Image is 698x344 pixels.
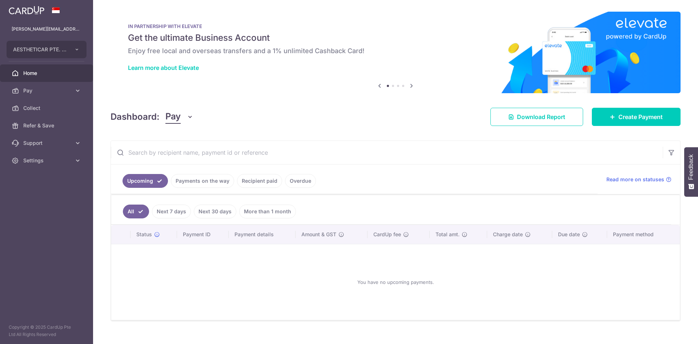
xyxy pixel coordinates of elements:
a: Recipient paid [237,174,282,188]
a: Create Payment [592,108,681,126]
p: [PERSON_NAME][EMAIL_ADDRESS][DOMAIN_NAME] [12,25,81,33]
a: More than 1 month [239,205,296,218]
span: Home [23,70,71,77]
a: Next 30 days [194,205,236,218]
span: Amount & GST [301,231,336,238]
img: Renovation banner [111,12,681,93]
h5: Get the ultimate Business Account [128,32,663,44]
a: Overdue [285,174,316,188]
span: Charge date [493,231,523,238]
button: Pay [165,110,193,124]
span: Due date [558,231,580,238]
input: Search by recipient name, payment id or reference [111,141,663,164]
h4: Dashboard: [111,110,160,123]
a: Read more on statuses [606,176,671,183]
span: Total amt. [436,231,460,238]
span: Pay [23,87,71,94]
a: Payments on the way [171,174,234,188]
span: Status [136,231,152,238]
a: Upcoming [123,174,168,188]
a: Download Report [490,108,583,126]
span: Refer & Save [23,122,71,129]
span: Download Report [517,112,565,121]
span: Read more on statuses [606,176,664,183]
th: Payment method [607,225,680,244]
span: AESTHETICAR PTE. LTD. [13,46,67,53]
p: IN PARTNERSHIP WITH ELEVATE [128,23,663,29]
button: AESTHETICAR PTE. LTD. [7,41,87,58]
h6: Enjoy free local and overseas transfers and a 1% unlimited Cashback Card! [128,47,663,55]
div: You have no upcoming payments. [120,250,671,314]
img: CardUp [9,6,44,15]
th: Payment details [229,225,296,244]
span: Create Payment [618,112,663,121]
span: Support [23,139,71,147]
button: Feedback - Show survey [684,147,698,197]
a: All [123,205,149,218]
span: Feedback [688,154,694,180]
span: Pay [165,110,181,124]
a: Learn more about Elevate [128,64,199,71]
span: Settings [23,157,71,164]
th: Payment ID [177,225,229,244]
span: CardUp fee [373,231,401,238]
a: Next 7 days [152,205,191,218]
span: Collect [23,104,71,112]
